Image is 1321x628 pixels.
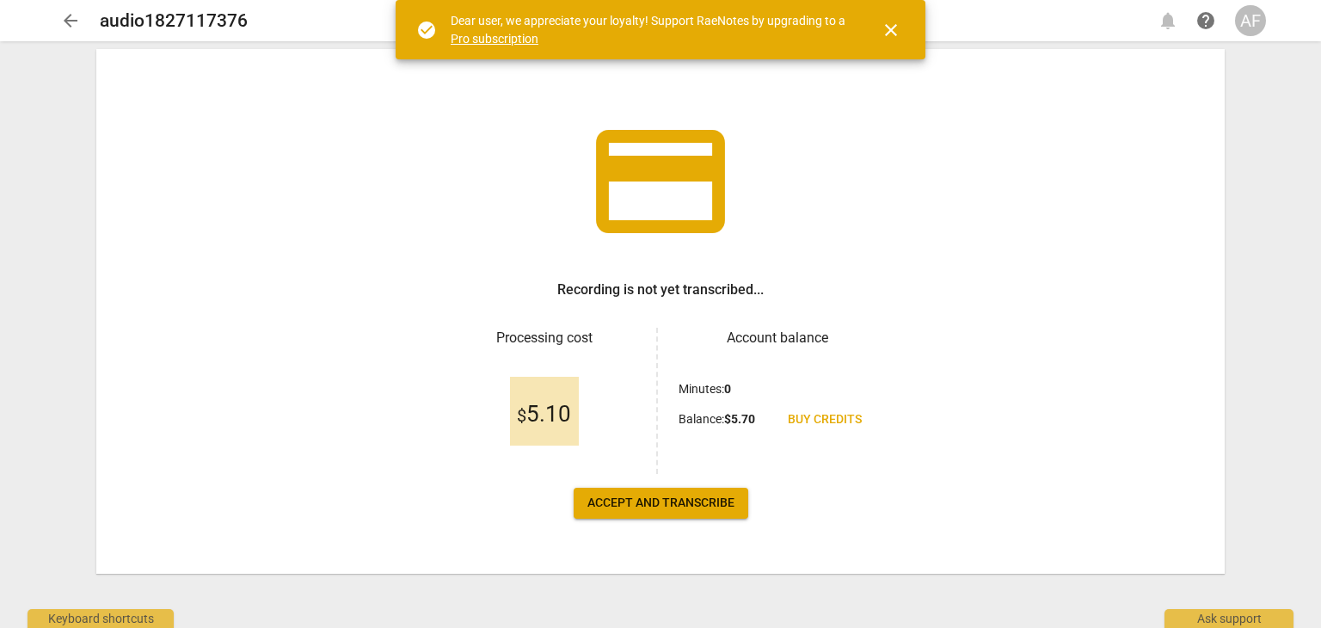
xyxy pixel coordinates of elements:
[724,382,731,396] b: 0
[60,10,81,31] span: arrow_back
[587,495,734,512] span: Accept and transcribe
[28,609,174,628] div: Keyboard shortcuts
[679,380,731,398] p: Minutes :
[451,12,850,47] div: Dear user, we appreciate your loyalty! Support RaeNotes by upgrading to a
[679,328,876,348] h3: Account balance
[416,20,437,40] span: check_circle
[451,32,538,46] a: Pro subscription
[679,410,755,428] p: Balance :
[881,20,901,40] span: close
[445,328,642,348] h3: Processing cost
[517,402,571,428] span: 5.10
[583,104,738,259] span: credit_card
[100,10,248,32] h2: audio1827117376
[1235,5,1266,36] button: AF
[774,404,876,435] a: Buy credits
[517,405,526,426] span: $
[1190,5,1221,36] a: Help
[574,488,748,519] button: Accept and transcribe
[1195,10,1216,31] span: help
[870,9,912,51] button: Close
[788,411,862,428] span: Buy credits
[1164,609,1293,628] div: Ask support
[557,280,764,300] h3: Recording is not yet transcribed...
[724,412,755,426] b: $ 5.70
